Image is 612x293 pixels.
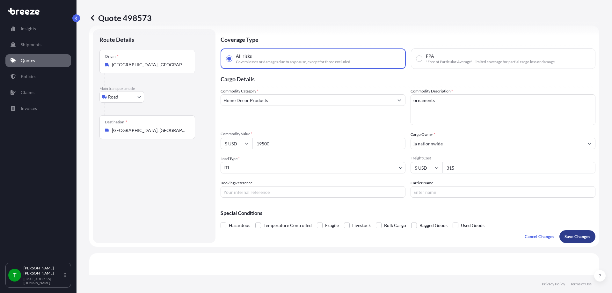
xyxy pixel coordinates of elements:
input: Destination [112,127,187,134]
span: Fragile [325,221,339,230]
span: All risks [236,53,252,59]
p: Policies [21,73,36,80]
div: Destination [105,120,127,125]
input: Your internal reference [221,186,405,198]
span: Road [108,94,118,100]
span: Used Goods [461,221,484,230]
p: Quote 498573 [89,13,152,23]
button: Show suggestions [584,138,595,149]
a: Terms of Use [570,282,592,287]
p: Cancel Changes [525,233,554,240]
button: Show suggestions [394,94,405,106]
p: Coverage Type [221,29,595,48]
button: Cancel Changes [520,230,559,243]
input: Full name [411,138,584,149]
span: Load Type [221,156,240,162]
label: Commodity Description [411,88,453,94]
p: Special Conditions [221,210,595,216]
div: Origin [105,54,119,59]
span: Bulk Cargo [384,221,406,230]
a: Privacy Policy [542,282,565,287]
p: Quotes [21,57,35,64]
span: Livestock [352,221,371,230]
input: Select a commodity type [221,94,394,106]
p: Main transport mode [99,86,209,91]
button: Save Changes [559,230,595,243]
p: [EMAIL_ADDRESS][DOMAIN_NAME] [24,277,63,285]
a: Insights [5,22,71,35]
p: Invoices [21,105,37,112]
p: Insights [21,26,36,32]
span: Hazardous [229,221,250,230]
span: T [13,272,17,278]
span: Commodity Value [221,131,405,136]
p: Claims [21,89,34,96]
p: Cargo Details [221,69,595,88]
span: LTL [223,165,230,171]
input: All risksCovers losses or damages due to any cause, except for those excluded [226,56,232,62]
label: Booking Reference [221,180,252,186]
a: Shipments [5,38,71,51]
a: Invoices [5,102,71,115]
input: Type amount [252,138,405,149]
span: Freight Cost [411,156,595,161]
textarea: ornaments [411,94,595,125]
a: Quotes [5,54,71,67]
input: Enter name [411,186,595,198]
input: Enter amount [442,162,595,173]
label: Commodity Category [221,88,259,94]
p: [PERSON_NAME] [PERSON_NAME] [24,266,63,276]
button: Select transport [99,91,144,103]
span: "Free of Particular Average" - limited coverage for partial cargo loss or damage [426,59,555,64]
span: Bagged Goods [419,221,448,230]
span: FPA [426,53,434,59]
label: Carrier Name [411,180,433,186]
p: Shipments [21,41,41,48]
span: Covers losses or damages due to any cause, except for those excluded [236,59,350,64]
input: FPA"Free of Particular Average" - limited coverage for partial cargo loss or damage [416,56,422,62]
button: LTL [221,162,405,173]
a: Policies [5,70,71,83]
label: Cargo Owner [411,131,435,138]
p: Save Changes [565,233,590,240]
a: Claims [5,86,71,99]
span: Temperature Controlled [264,221,312,230]
input: Origin [112,62,187,68]
p: Route Details [99,36,134,43]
